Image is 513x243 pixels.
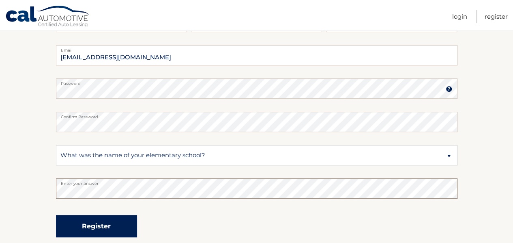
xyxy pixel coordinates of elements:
label: Password [56,78,457,85]
label: Enter your answer [56,178,457,185]
label: Confirm Password [56,112,457,118]
button: Register [56,215,137,237]
a: Login [452,10,467,23]
img: tooltip.svg [446,86,452,92]
a: Cal Automotive [5,5,90,29]
a: Register [485,10,508,23]
input: Email [56,45,457,65]
label: Email [56,45,457,52]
